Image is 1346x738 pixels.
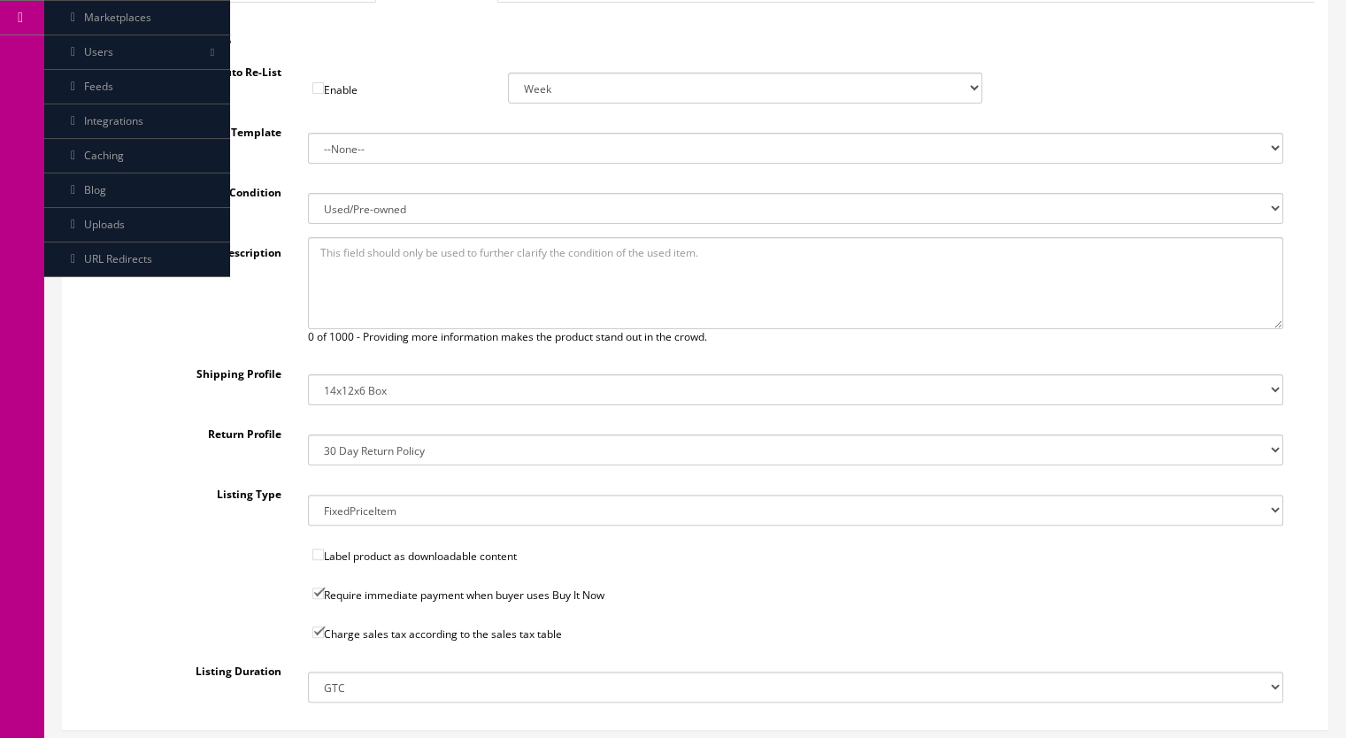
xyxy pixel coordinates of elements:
span: 0 [308,329,314,344]
a: Uploads [44,208,230,242]
a: Integrations [44,104,230,139]
label: Listing Type [94,479,295,503]
label: Shipping Profile [94,358,295,382]
h2: Ebay Settings [94,25,1296,50]
a: Users [44,35,230,70]
a: Caching [44,139,230,173]
input: Enable [312,82,324,94]
label: Label product as downloadable content [295,539,1297,565]
input: Label product as downloadable content [312,549,324,560]
label: Enable [295,73,496,98]
a: Feeds [44,70,230,104]
a: Blog [44,173,230,208]
a: Marketplaces [44,1,230,35]
label: Return Profile [94,419,295,442]
input: Charge sales tax according to the sales tax table [312,627,324,638]
label: Require immediate payment when buyer uses Buy It Now [295,578,1297,603]
a: URL Redirects [44,242,230,277]
label: Charge sales tax according to the sales tax table [295,617,1297,642]
span: of 1000 - Providing more information makes the product stand out in the crowd. [317,329,707,344]
input: Require immediate payment when buyer uses Buy It Now [312,588,324,599]
label: Listing Duration [94,656,295,680]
